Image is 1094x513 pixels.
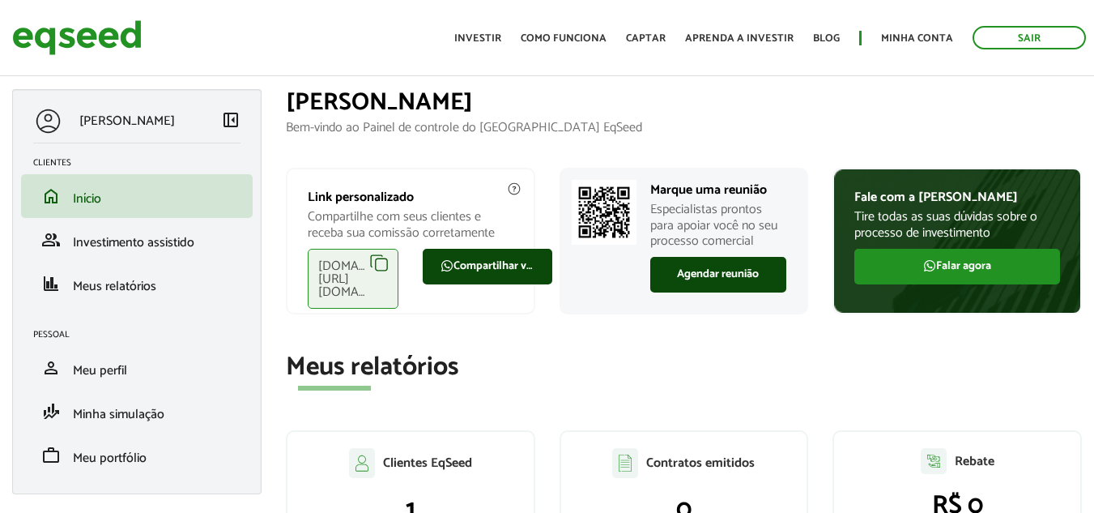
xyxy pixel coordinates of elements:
[423,249,552,284] a: Compartilhar via WhatsApp
[41,274,61,293] span: finance
[921,448,947,474] img: agent-relatorio.svg
[923,259,936,272] img: FaWhatsapp.svg
[33,158,253,168] h2: Clientes
[73,188,101,210] span: Início
[21,346,253,390] li: Meu perfil
[454,33,501,44] a: Investir
[33,330,253,340] h2: Pessoal
[221,110,241,130] span: left_panel_close
[308,209,513,240] p: Compartilhe com seus clientes e receba sua comissão corretamente
[854,249,1060,284] a: Falar agora
[73,404,164,425] span: Minha simulação
[650,182,787,198] p: Marque uma reunião
[813,33,840,44] a: Blog
[221,110,241,133] a: Colapsar menu
[21,218,253,262] li: Investimento assistido
[21,434,253,477] li: Meu portfólio
[41,230,61,250] span: group
[612,448,638,478] img: agent-contratos.svg
[41,358,61,378] span: person
[286,120,1082,135] p: Bem-vindo ao Painel de controle do [GEOGRAPHIC_DATA] EqSeed
[650,257,787,293] a: Agendar reunião
[41,186,61,206] span: home
[286,89,1082,116] h1: [PERSON_NAME]
[521,33,607,44] a: Como funciona
[286,353,1082,382] h2: Meus relatórios
[73,360,127,382] span: Meu perfil
[41,402,61,421] span: finance_mode
[955,454,994,469] p: Rebate
[33,446,241,465] a: workMeu portfólio
[881,33,953,44] a: Minha conta
[349,448,375,477] img: agent-clientes.svg
[572,180,636,245] img: Marcar reunião com consultor
[854,209,1060,240] p: Tire todas as suas dúvidas sobre o processo de investimento
[383,455,472,471] p: Clientes EqSeed
[73,447,147,469] span: Meu portfólio
[507,182,521,196] img: agent-meulink-info2.svg
[12,16,142,59] img: EqSeed
[308,249,398,309] div: [DOMAIN_NAME][URL][DOMAIN_NAME]
[21,262,253,306] li: Meus relatórios
[73,232,194,254] span: Investimento assistido
[21,390,253,434] li: Minha simulação
[33,186,241,206] a: homeInício
[854,190,1060,205] p: Fale com a [PERSON_NAME]
[308,190,513,205] p: Link personalizado
[626,33,666,44] a: Captar
[650,202,787,249] p: Especialistas prontos para apoiar você no seu processo comercial
[41,446,61,465] span: work
[33,230,241,250] a: groupInvestimento assistido
[33,358,241,378] a: personMeu perfil
[79,113,175,129] p: [PERSON_NAME]
[441,259,453,272] img: FaWhatsapp.svg
[21,174,253,218] li: Início
[33,274,241,293] a: financeMeus relatórios
[646,455,755,471] p: Contratos emitidos
[685,33,794,44] a: Aprenda a investir
[73,276,156,297] span: Meus relatórios
[973,26,1086,49] a: Sair
[33,402,241,421] a: finance_modeMinha simulação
